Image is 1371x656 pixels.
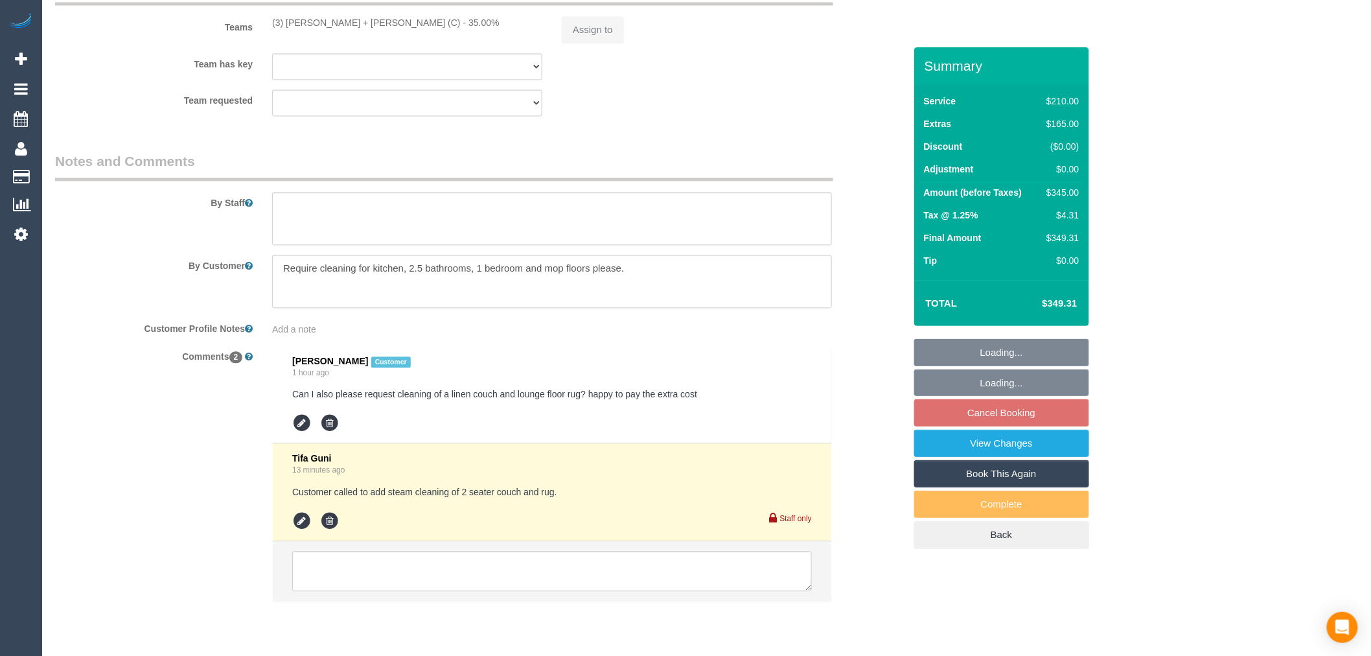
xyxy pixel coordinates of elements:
a: 1 hour ago [292,368,329,377]
div: (3) [PERSON_NAME] + [PERSON_NAME] (C) - 35.00% [272,16,542,29]
label: Final Amount [924,231,982,244]
label: Comments [45,346,262,363]
label: Service [924,95,956,108]
strong: Total [926,298,958,309]
label: Tip [924,254,938,267]
div: $349.31 [1041,231,1079,244]
label: Amount (before Taxes) [924,186,1022,199]
label: Team has key [45,53,262,71]
a: View Changes [914,430,1089,457]
div: $165.00 [1041,117,1079,130]
span: 2 [229,351,243,363]
label: Team requested [45,89,262,107]
label: Teams [45,16,262,34]
div: Open Intercom Messenger [1327,612,1358,643]
div: $345.00 [1041,186,1079,199]
label: Adjustment [924,163,974,176]
h4: $349.31 [1003,298,1077,309]
span: Customer [371,357,411,368]
div: $4.31 [1041,209,1079,222]
span: Tifa Guni [292,453,331,463]
label: Customer Profile Notes [45,318,262,335]
h3: Summary [925,58,1083,73]
img: Automaid Logo [8,13,34,31]
span: [PERSON_NAME] [292,356,368,366]
a: Book This Again [914,460,1089,487]
small: Staff only [780,514,812,523]
a: Back [914,521,1089,548]
pre: Can I also please request cleaning of a linen couch and lounge floor rug? happy to pay the extra ... [292,388,812,401]
label: Extras [924,117,952,130]
div: $0.00 [1041,254,1079,267]
div: ($0.00) [1041,140,1079,153]
label: By Staff [45,192,262,209]
label: By Customer [45,255,262,272]
legend: Notes and Comments [55,152,833,181]
div: $0.00 [1041,163,1079,176]
a: 13 minutes ago [292,465,345,474]
pre: Customer called to add steam cleaning of 2 seater couch and rug. [292,486,812,498]
div: $210.00 [1041,95,1079,108]
label: Tax @ 1.25% [924,209,978,222]
label: Discount [924,140,963,153]
span: Add a note [272,324,316,334]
